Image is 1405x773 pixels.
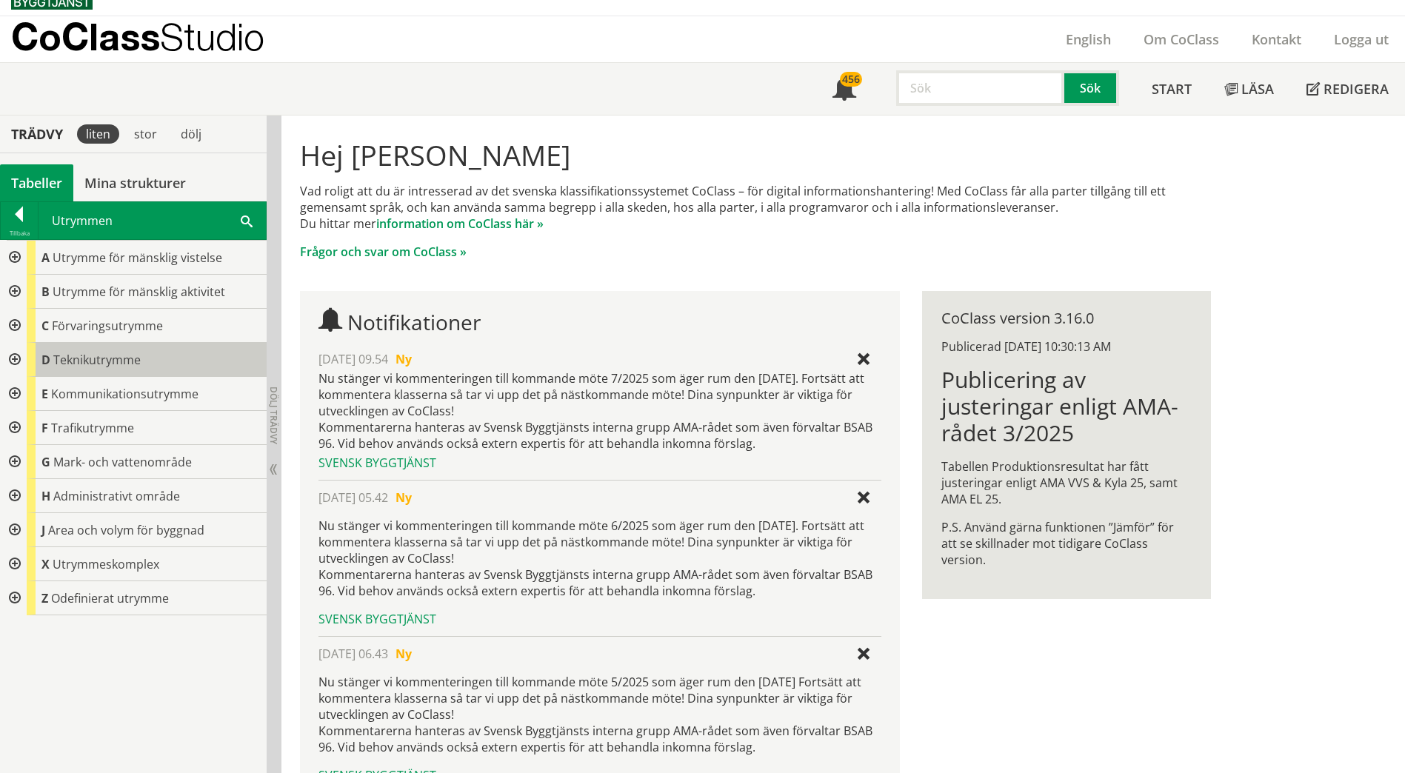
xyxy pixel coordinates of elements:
input: Sök [896,70,1064,106]
span: Läsa [1241,80,1274,98]
span: A [41,250,50,266]
p: Nu stänger vi kommenteringen till kommande möte 6/2025 som äger rum den [DATE]. Fortsätt att komm... [318,518,881,599]
div: Svensk Byggtjänst [318,455,881,471]
span: Mark- och vattenområde [53,454,192,470]
div: Publicerad [DATE] 10:30:13 AM [941,338,1191,355]
h1: Hej [PERSON_NAME] [300,138,1210,171]
div: 456 [840,72,862,87]
span: Ny [396,646,412,662]
a: Läsa [1208,63,1290,115]
span: Utrymmeskomplex [53,556,159,572]
span: Utrymme för mänsklig vistelse [53,250,222,266]
span: G [41,454,50,470]
h1: Publicering av justeringar enligt AMA-rådet 3/2025 [941,367,1191,446]
p: P.S. Använd gärna funktionen ”Jämför” för att se skillnader mot tidigare CoClass version. [941,519,1191,568]
p: Vad roligt att du är intresserad av det svenska klassifikationssystemet CoClass – för digital inf... [300,183,1210,232]
span: B [41,284,50,300]
span: Ny [396,489,412,506]
span: H [41,488,50,504]
p: CoClass [11,28,264,45]
span: J [41,522,45,538]
span: C [41,318,49,334]
div: Trädvy [3,126,71,142]
span: Odefinierat utrymme [51,590,169,606]
span: Kommunikationsutrymme [51,386,198,402]
span: Redigera [1324,80,1389,98]
div: dölj [172,124,210,144]
div: Tillbaka [1,227,38,239]
p: Tabellen Produktionsresultat har fått justeringar enligt AMA VVS & Kyla 25, samt AMA EL 25. [941,458,1191,507]
span: [DATE] 06.43 [318,646,388,662]
span: Trafikutrymme [51,420,134,436]
div: Utrymmen [39,202,266,239]
a: 456 [816,63,872,115]
button: Sök [1064,70,1119,106]
span: [DATE] 05.42 [318,489,388,506]
span: E [41,386,48,402]
div: Nu stänger vi kommenteringen till kommande möte 7/2025 som äger rum den [DATE]. Fortsätt att komm... [318,370,881,452]
span: Dölj trädvy [267,386,280,444]
span: Area och volym för byggnad [48,522,204,538]
div: stor [125,124,166,144]
a: Mina strukturer [73,164,197,201]
span: Ny [396,351,412,367]
span: [DATE] 09.54 [318,351,388,367]
a: Logga ut [1318,30,1405,48]
span: Administrativt område [53,488,180,504]
a: CoClassStudio [11,16,296,62]
span: Utrymme för mänsklig aktivitet [53,284,225,300]
a: Redigera [1290,63,1405,115]
a: Om CoClass [1127,30,1235,48]
span: Studio [160,15,264,58]
div: Svensk Byggtjänst [318,611,881,627]
span: Förvaringsutrymme [52,318,163,334]
span: Start [1152,80,1192,98]
div: liten [77,124,119,144]
a: English [1049,30,1127,48]
span: Notifikationer [832,78,856,102]
span: Teknikutrymme [53,352,141,368]
span: Sök i tabellen [241,213,253,228]
span: F [41,420,48,436]
span: X [41,556,50,572]
div: CoClass version 3.16.0 [941,310,1191,327]
a: Frågor och svar om CoClass » [300,244,467,260]
a: Kontakt [1235,30,1318,48]
p: Nu stänger vi kommenteringen till kommande möte 5/2025 som äger rum den [DATE] Fortsätt att komme... [318,674,881,755]
span: D [41,352,50,368]
span: Notifikationer [347,308,481,336]
span: Z [41,590,48,606]
a: information om CoClass här » [376,215,544,232]
a: Start [1135,63,1208,115]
